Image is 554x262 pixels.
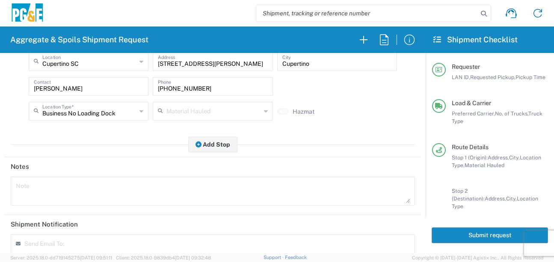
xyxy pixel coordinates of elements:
span: City, [509,154,520,161]
span: Route Details [452,144,489,150]
h2: Shipment Checklist [433,35,518,45]
span: Preferred Carrier, [452,110,495,117]
a: Feedback [285,255,307,260]
span: [DATE] 09:51:11 [80,255,112,260]
a: Support [264,255,285,260]
span: Stop 1 (Origin): [452,154,488,161]
span: Stop 2 (Destination): [452,188,485,202]
label: Hazmat [293,108,314,115]
h2: Aggregate & Spoils Shipment Request [10,35,148,45]
h2: Shipment Notification [11,220,78,229]
span: No. of Trucks, [495,110,528,117]
span: Address, [485,195,506,202]
img: pge [10,3,44,24]
span: Pickup Time [515,74,545,80]
span: Client: 2025.18.0-9839db4 [116,255,211,260]
span: LAN ID, [452,74,470,80]
span: City, [506,195,517,202]
span: Requester [452,63,480,70]
span: [DATE] 09:32:48 [175,255,211,260]
input: Shipment, tracking or reference number [256,5,478,21]
button: Add Stop [188,136,238,152]
span: Load & Carrier [452,100,491,106]
span: Address, [488,154,509,161]
span: Requested Pickup, [470,74,515,80]
span: Material Hauled [465,162,504,168]
span: Copyright © [DATE]-[DATE] Agistix Inc., All Rights Reserved [412,254,544,262]
span: Server: 2025.18.0-dd719145275 [10,255,112,260]
h2: Notes [11,162,29,171]
button: Submit request [432,227,548,243]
